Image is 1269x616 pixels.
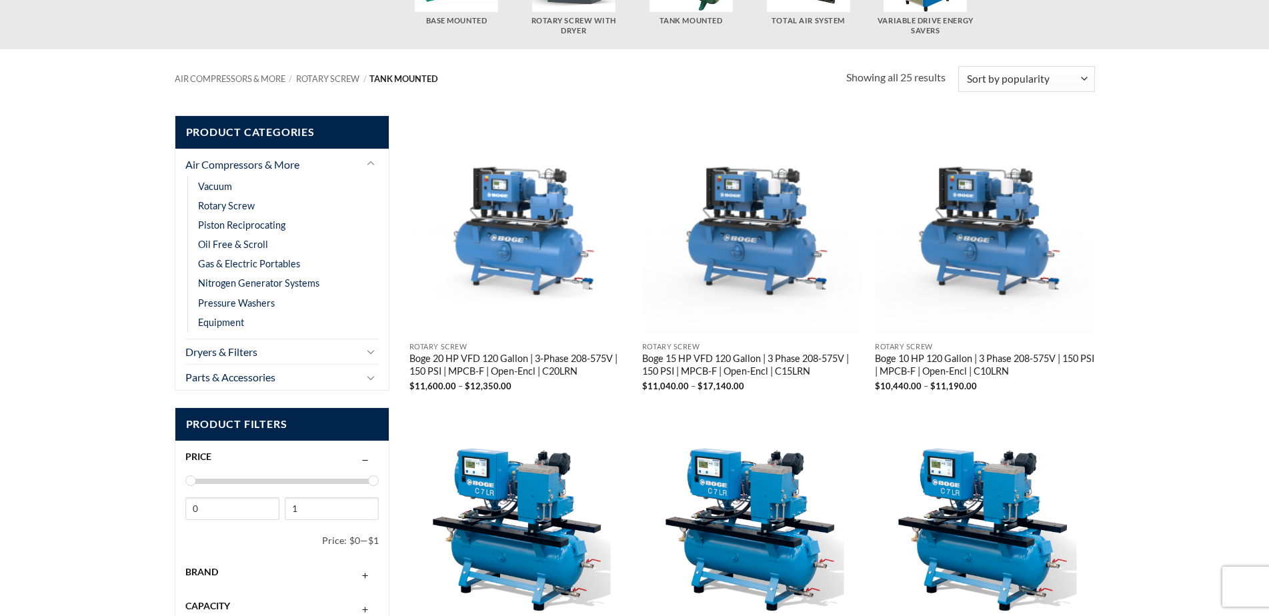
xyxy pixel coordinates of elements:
a: Air Compressors & More [175,73,285,84]
span: $ [409,381,415,391]
a: Boge 20 HP VFD 120 Gallon | 3-Phase 208-575V | 150 PSI | MPCB-F | Open-Encl | C20LRN [409,353,629,379]
img: Boge 20 HP VFD 120 Gallon | 3-Phase 208-575V | 150 PSI | MPCB-F | Open-Encl | C20LRN [409,115,629,335]
span: / [289,73,292,84]
span: $ [875,381,880,391]
input: Max price [285,497,379,520]
select: Shop order [958,66,1094,92]
span: – [458,381,463,391]
a: Rotary Screw [296,73,359,84]
span: $ [642,381,648,391]
a: Equipment [198,313,244,332]
span: Brand [185,566,218,577]
span: Product Categories [175,116,389,149]
span: $0 [349,535,360,546]
span: $ [698,381,703,391]
bdi: 11,190.00 [930,381,977,391]
span: Capacity [185,600,230,611]
a: Gas & Electric Portables [198,254,300,273]
button: Toggle [363,343,379,359]
input: Min price [185,497,279,520]
span: – [924,381,928,391]
p: Rotary Screw [409,343,629,351]
bdi: 10,440.00 [875,381,922,391]
a: Oil Free & Scroll [198,235,268,254]
span: / [363,73,367,84]
span: $ [930,381,936,391]
span: $ [465,381,470,391]
span: — [360,535,368,546]
h5: Tank Mounted [639,16,743,26]
a: Boge 10 HP 120 Gallon | 3 Phase 208-575V | 150 PSI | MPCB-F | Open-Encl | C10LRN [875,353,1095,379]
bdi: 12,350.00 [465,381,511,391]
a: Air Compressors & More [185,152,360,177]
nav: Breadcrumb [175,74,847,84]
p: Rotary Screw [642,343,862,351]
button: Toggle [363,369,379,385]
p: Rotary Screw [875,343,1095,351]
h5: Variable Drive Energy Savers [874,16,978,35]
bdi: 17,140.00 [698,381,744,391]
a: Rotary Screw [198,196,255,215]
img: Boge 10 HP 120 Gallon | 3 Phase 208-575V | 150 PSI | MPCB-F | Open-Encl | C10LRN [875,115,1095,335]
p: Showing all 25 results [846,69,946,86]
h5: Total Air System [756,16,860,26]
h5: Rotary Screw With Dryer [521,16,625,35]
a: Boge 15 HP VFD 120 Gallon | 3 Phase 208-575V | 150 PSI | MPCB-F | Open-Encl | C15LRN [642,353,862,379]
bdi: 11,040.00 [642,381,689,391]
a: Piston Reciprocating [198,215,285,235]
a: Parts & Accessories [185,365,360,390]
bdi: 11,600.00 [409,381,456,391]
button: Toggle [363,156,379,172]
a: Nitrogen Generator Systems [198,273,319,293]
span: Price [185,451,211,462]
a: Pressure Washers [198,293,275,313]
a: Dryers & Filters [185,339,360,365]
span: $1 [368,535,379,546]
img: Boge 15 HP VFD 120 Gallon | 3 Phase 208-575V | 150 PSI | MPCB-F | Open-Encl | C15LRN [642,115,862,335]
a: Vacuum [198,177,232,196]
span: – [691,381,696,391]
span: Product Filters [175,408,389,441]
h5: Base Mounted [404,16,508,26]
span: Price: [322,529,349,552]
